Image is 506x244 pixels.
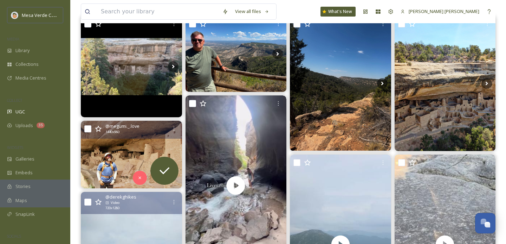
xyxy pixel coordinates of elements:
[15,61,39,68] span: Collections
[105,130,119,134] span: 1440 x 960
[81,121,182,188] img: #mesaverdenationalpark #nationalpark #nationalparkgeek #findyourpark #roadtrip #roadtripusa #hike...
[15,122,33,129] span: Uploads
[290,16,391,151] img: Would be super pretty if it wasn’t for the smoke #trailrunning #sandcanyon #utemountain #swcolorado
[105,123,140,130] span: @ megumi._.love
[7,233,21,239] span: SOCIALS
[105,206,119,211] span: 720 x 1280
[15,197,27,204] span: Maps
[97,4,219,19] input: Search your library
[395,16,496,151] img: Southern Colorado family vacation 🏜️✨
[11,12,18,19] img: MVC%20SnapSea%20logo%20%281%29.png
[15,183,31,190] span: Stories
[475,213,495,233] button: Open Chat
[186,16,287,92] img: Before we got to the cliff dwellings in Mesa Verde National Park we went to Park Point, the park’...
[7,98,22,103] span: COLLECT
[397,5,483,18] a: [PERSON_NAME] [PERSON_NAME]
[22,12,65,18] span: Mesa Verde Country
[15,156,34,162] span: Galleries
[37,123,45,128] div: 35
[409,8,479,14] span: [PERSON_NAME] [PERSON_NAME]
[15,47,30,54] span: Library
[81,16,182,117] img: #mesaverde day two
[320,7,356,17] a: What's New
[15,108,25,115] span: UGC
[232,5,273,18] a: View all files
[15,169,33,176] span: Embeds
[15,75,46,81] span: Media Centres
[7,145,23,150] span: WIDGETS
[7,36,19,42] span: MEDIA
[111,200,119,205] span: Video
[105,194,136,200] span: @ derekghikes
[15,211,35,218] span: SnapLink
